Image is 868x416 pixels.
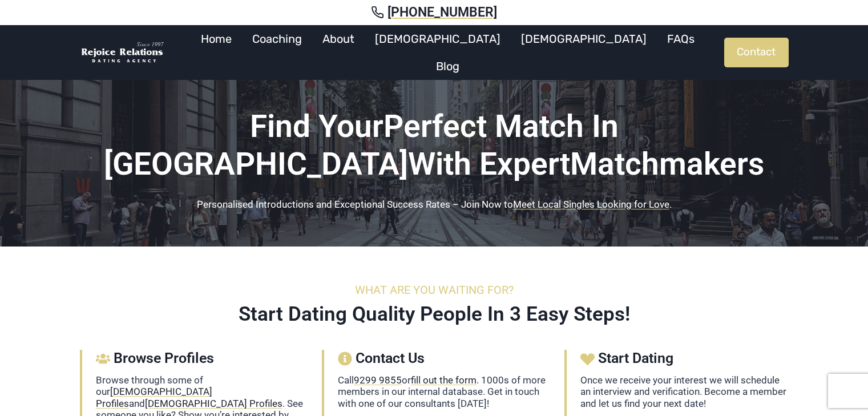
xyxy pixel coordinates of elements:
[114,350,214,367] span: Browse Profiles
[511,25,657,52] a: [DEMOGRAPHIC_DATA]
[354,374,402,386] a: 9299 9855
[312,25,365,52] a: About
[80,199,789,210] p: Personalised Introductions and Exceptional Success Rates – Join Now to .
[80,41,165,64] img: Rejoice Relations
[513,199,669,210] a: Meet Local Singles Looking for Love
[365,25,511,52] a: [DEMOGRAPHIC_DATA]
[80,302,789,326] h2: Start Dating Quality People In 3 Easy Steps!
[338,374,546,409] p: Call or . 1000s of more members in our internal database. Get in touch with one of our consultant...
[426,52,470,80] a: Blog
[242,25,312,52] a: Coaching
[191,25,242,52] a: Home
[387,5,497,21] span: [PHONE_NUMBER]
[411,374,477,386] a: fill out the form
[657,25,705,52] a: FAQs
[580,374,789,409] p: Once we receive your interest we will schedule an interview and verification. Become a member and...
[724,38,789,67] a: Contact
[356,350,425,367] span: Contact Us
[171,25,724,80] nav: Primary
[80,283,789,297] h6: What Are you Waiting For?
[80,107,789,183] h1: Find Your with Expert
[145,398,282,409] a: [DEMOGRAPHIC_DATA] Profiles
[96,386,212,409] a: [DEMOGRAPHIC_DATA] Profiles
[14,5,854,21] a: [PHONE_NUMBER]
[598,350,673,367] span: Start Dating
[570,146,764,182] a: Matchmakers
